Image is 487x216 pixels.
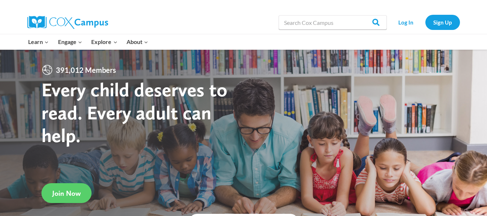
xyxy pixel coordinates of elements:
img: Cox Campus [27,16,108,29]
nav: Primary Navigation [24,34,153,49]
span: Learn [28,37,49,47]
span: 391,012 Members [53,64,119,76]
a: Join Now [41,183,92,203]
span: Explore [91,37,117,47]
a: Sign Up [425,15,460,30]
nav: Secondary Navigation [390,15,460,30]
strong: Every child deserves to read. Every adult can help. [41,78,227,147]
a: Log In [390,15,422,30]
span: Engage [58,37,82,47]
input: Search Cox Campus [279,15,387,30]
span: Join Now [52,189,81,198]
span: About [127,37,148,47]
